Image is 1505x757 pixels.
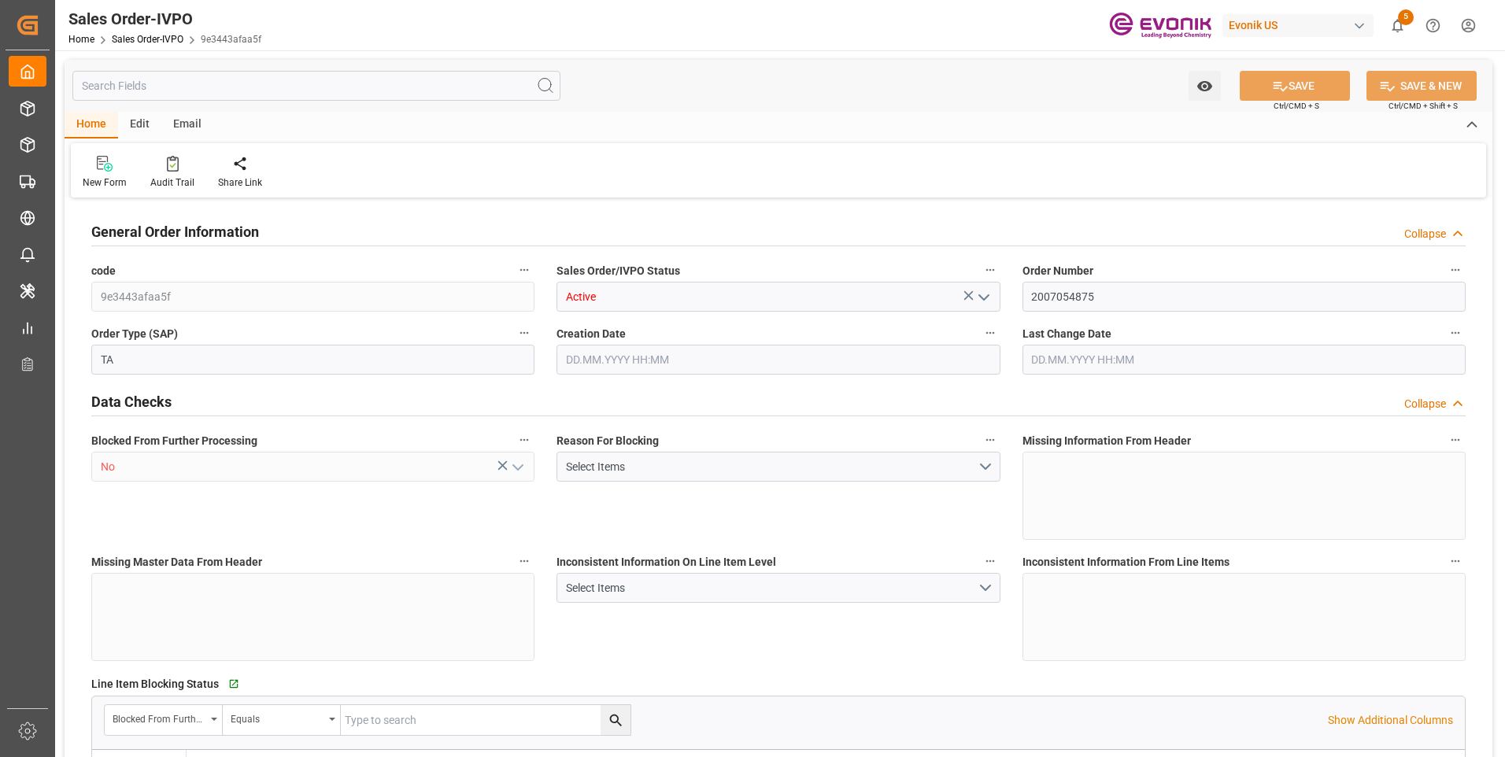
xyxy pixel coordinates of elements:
[1222,10,1380,40] button: Evonik US
[980,323,1000,343] button: Creation Date
[68,7,261,31] div: Sales Order-IVPO
[91,676,219,692] span: Line Item Blocking Status
[1022,345,1466,375] input: DD.MM.YYYY HH:MM
[1415,8,1451,43] button: Help Center
[218,175,262,190] div: Share Link
[1022,326,1111,342] span: Last Change Date
[514,323,534,343] button: Order Type (SAP)
[566,459,978,475] div: Select Items
[112,34,183,45] a: Sales Order-IVPO
[91,433,257,449] span: Blocked From Further Processing
[1404,396,1446,412] div: Collapse
[83,175,127,190] div: New Form
[1022,433,1191,449] span: Missing Information From Header
[980,551,1000,571] button: Inconsistent Information On Line Item Level
[1366,71,1477,101] button: SAVE & NEW
[980,260,1000,280] button: Sales Order/IVPO Status
[118,112,161,138] div: Edit
[1445,323,1466,343] button: Last Change Date
[1109,12,1211,39] img: Evonik-brand-mark-Deep-Purple-RGB.jpeg_1700498283.jpeg
[91,326,178,342] span: Order Type (SAP)
[514,260,534,280] button: code
[231,708,324,726] div: Equals
[505,455,529,479] button: open menu
[557,345,1000,375] input: DD.MM.YYYY HH:MM
[161,112,213,138] div: Email
[557,452,1000,482] button: open menu
[1022,554,1230,571] span: Inconsistent Information From Line Items
[566,580,978,596] div: Select Items
[557,433,659,449] span: Reason For Blocking
[150,175,194,190] div: Audit Trail
[1445,260,1466,280] button: Order Number
[113,708,205,726] div: Blocked From Further Processing
[91,554,262,571] span: Missing Master Data From Header
[65,112,118,138] div: Home
[1274,100,1319,112] span: Ctrl/CMD + S
[68,34,94,45] a: Home
[1240,71,1350,101] button: SAVE
[105,705,223,735] button: open menu
[514,430,534,450] button: Blocked From Further Processing
[1328,712,1453,729] p: Show Additional Columns
[1404,226,1446,242] div: Collapse
[1445,430,1466,450] button: Missing Information From Header
[341,705,630,735] input: Type to search
[980,430,1000,450] button: Reason For Blocking
[91,263,116,279] span: code
[601,705,630,735] button: search button
[1389,100,1458,112] span: Ctrl/CMD + Shift + S
[223,705,341,735] button: open menu
[1022,263,1093,279] span: Order Number
[557,263,680,279] span: Sales Order/IVPO Status
[557,326,626,342] span: Creation Date
[1222,14,1374,37] div: Evonik US
[557,573,1000,603] button: open menu
[1398,9,1414,25] span: 5
[1189,71,1221,101] button: open menu
[91,221,259,242] h2: General Order Information
[72,71,560,101] input: Search Fields
[1445,551,1466,571] button: Inconsistent Information From Line Items
[971,285,994,309] button: open menu
[91,391,172,412] h2: Data Checks
[557,554,776,571] span: Inconsistent Information On Line Item Level
[514,551,534,571] button: Missing Master Data From Header
[1380,8,1415,43] button: show 5 new notifications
